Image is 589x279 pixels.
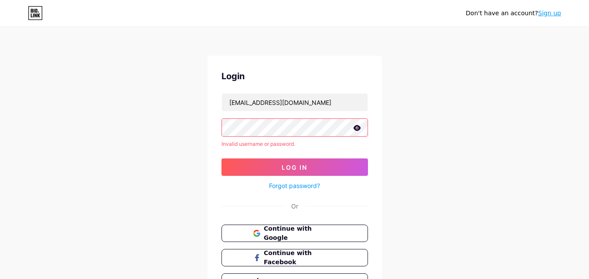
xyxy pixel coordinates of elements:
div: Invalid username or password. [221,140,368,148]
div: Login [221,70,368,83]
input: Username [222,94,368,111]
button: Continue with Facebook [221,249,368,266]
div: Don't have an account? [466,9,561,18]
span: Continue with Facebook [264,249,336,267]
button: Continue with Google [221,225,368,242]
a: Sign up [538,10,561,17]
div: Or [291,202,298,211]
span: Continue with Google [264,224,336,242]
button: Log In [221,158,368,176]
span: Log In [282,164,307,171]
a: Forgot password? [269,181,320,190]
